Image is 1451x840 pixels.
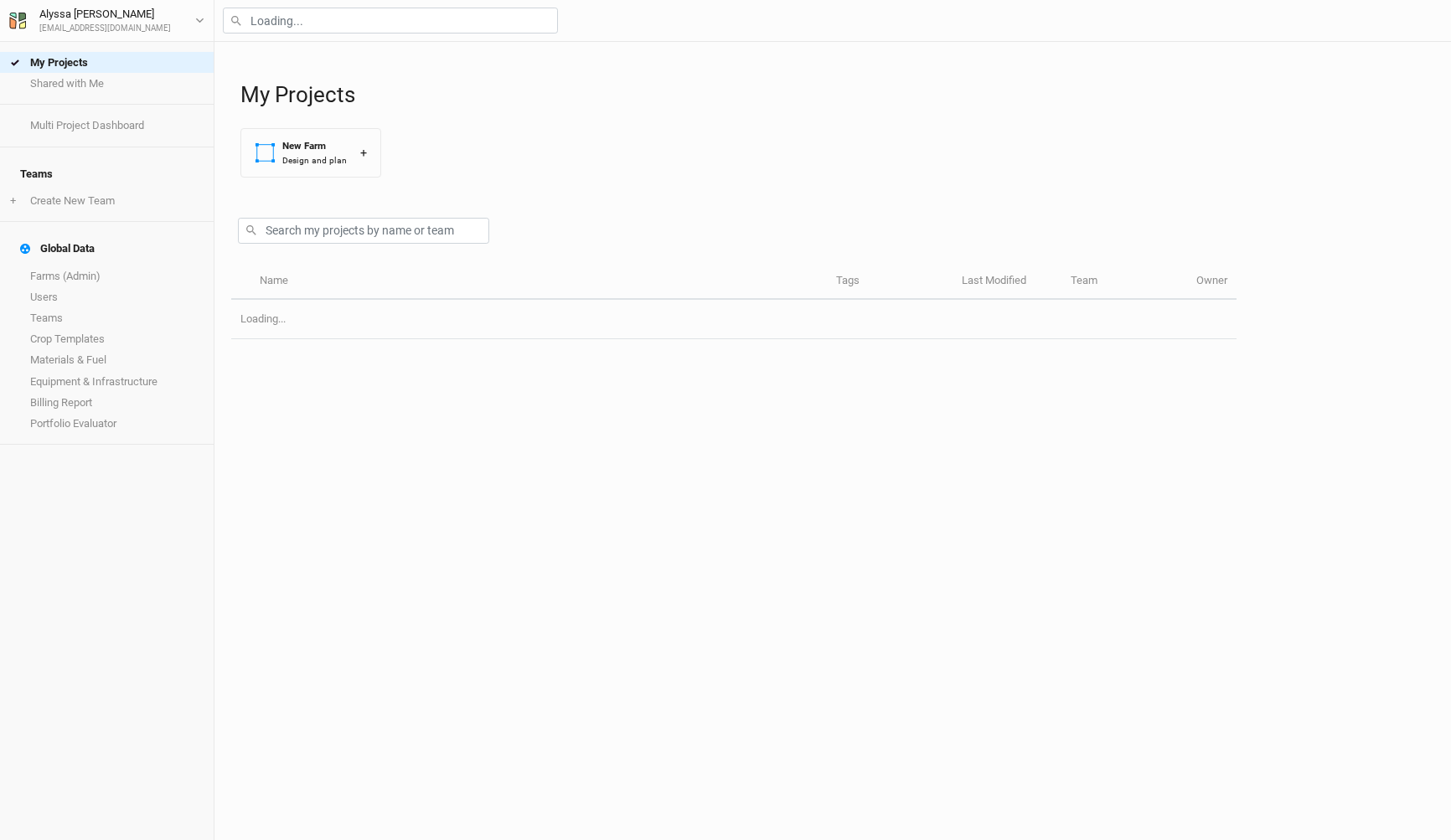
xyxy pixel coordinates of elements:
div: [EMAIL_ADDRESS][DOMAIN_NAME] [39,23,171,35]
th: Team [1061,264,1187,300]
th: Name [250,264,826,300]
input: Search my projects by name or team [238,218,489,244]
input: Loading... [223,8,558,33]
th: Last Modified [953,264,1061,300]
div: Alyssa [PERSON_NAME] [39,6,171,23]
div: New Farm [282,139,347,153]
div: + [360,144,367,162]
div: Design and plan [282,154,347,167]
div: Global Data [20,242,95,255]
td: Loading... [231,300,1237,339]
th: Owner [1187,264,1237,300]
button: New FarmDesign and plan+ [240,128,381,178]
span: + [10,194,16,208]
h1: My Projects [240,82,1434,108]
h4: Teams [10,157,204,191]
button: Alyssa [PERSON_NAME][EMAIL_ADDRESS][DOMAIN_NAME] [8,5,205,35]
th: Tags [827,264,953,300]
